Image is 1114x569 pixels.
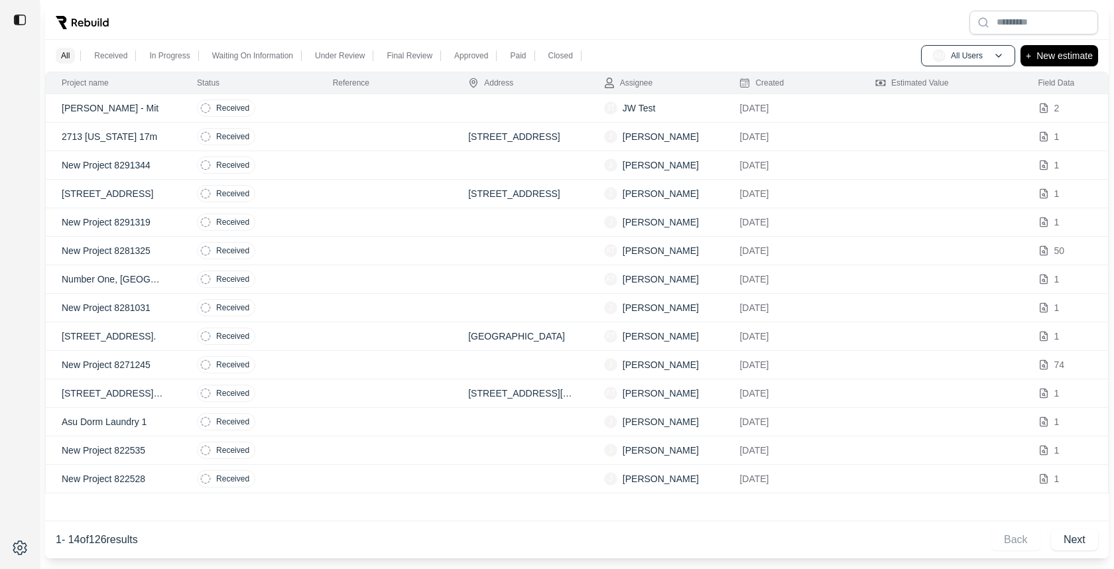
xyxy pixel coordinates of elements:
p: [DATE] [739,216,843,229]
p: Approved [454,50,488,61]
span: J [604,187,617,200]
p: [STREET_ADDRESS][US_STATE][US_STATE] [62,387,165,400]
div: Status [197,78,219,88]
p: Received [216,103,249,113]
p: Received [216,217,249,227]
p: Received [216,359,249,370]
p: 1 [1054,130,1060,143]
td: [STREET_ADDRESS] [452,123,588,151]
p: [PERSON_NAME] [623,415,699,428]
p: Number One, [GEOGRAPHIC_DATA]. [62,273,165,286]
div: Field Data [1038,78,1075,88]
p: Final Review [387,50,432,61]
p: 2713 [US_STATE] 17m [62,130,165,143]
p: New Project 822535 [62,444,165,457]
td: [STREET_ADDRESS] [452,180,588,208]
p: New Project 822528 [62,472,165,485]
p: Received [216,445,249,456]
p: All Users [951,50,983,61]
p: [STREET_ADDRESS]. [62,330,165,343]
td: [GEOGRAPHIC_DATA] [452,322,588,351]
p: 1 [1054,216,1060,229]
span: AT [604,273,617,286]
p: [DATE] [739,472,843,485]
p: 1 [1054,187,1060,200]
p: 1 [1054,387,1060,400]
td: [STREET_ADDRESS][US_STATE] [452,379,588,408]
p: 1 [1054,158,1060,172]
p: Received [94,50,127,61]
p: [PERSON_NAME] [623,158,699,172]
p: Paid [510,50,526,61]
p: [PERSON_NAME] [623,244,699,257]
p: New estimate [1036,48,1093,64]
p: [PERSON_NAME] [623,330,699,343]
p: [PERSON_NAME] [623,472,699,485]
p: Under Review [315,50,365,61]
p: [PERSON_NAME] - Mit [62,101,165,115]
p: 1 [1054,444,1060,457]
p: New Project 8291344 [62,158,165,172]
p: Closed [548,50,573,61]
span: J [604,415,617,428]
p: [DATE] [739,301,843,314]
p: [DATE] [739,273,843,286]
p: [DATE] [739,444,843,457]
p: Received [216,331,249,342]
button: +New estimate [1021,45,1098,66]
p: [PERSON_NAME] [623,216,699,229]
div: Assignee [604,78,652,88]
p: Received [216,274,249,284]
p: Received [216,388,249,399]
span: J [604,472,617,485]
p: [PERSON_NAME] [623,444,699,457]
p: 2 [1054,101,1060,115]
p: Received [216,160,249,170]
p: Asu Dorm Laundry 1 [62,415,165,428]
p: 1 [1054,273,1060,286]
span: AT [604,244,617,257]
p: 1 [1054,301,1060,314]
div: Reference [333,78,369,88]
p: 1 [1054,472,1060,485]
p: JW Test [623,101,656,115]
p: [DATE] [739,101,843,115]
span: AT [604,330,617,343]
p: [PERSON_NAME] [623,273,699,286]
span: J [604,301,617,314]
p: Received [216,416,249,427]
span: J [604,358,617,371]
p: New Project 8291319 [62,216,165,229]
p: 1 [1054,330,1060,343]
p: [DATE] [739,358,843,371]
p: 74 [1054,358,1065,371]
p: [DATE] [739,330,843,343]
p: [DATE] [739,187,843,200]
span: J [604,130,617,143]
img: Rebuild [56,16,109,29]
p: [DATE] [739,158,843,172]
p: [PERSON_NAME] [623,358,699,371]
p: [DATE] [739,415,843,428]
p: [STREET_ADDRESS] [62,187,165,200]
p: 1 [1054,415,1060,428]
div: Address [468,78,513,88]
p: In Progress [149,50,190,61]
p: New Project 8281031 [62,301,165,314]
p: All [61,50,70,61]
p: [DATE] [739,387,843,400]
span: J [604,216,617,229]
p: Received [216,245,249,256]
p: [DATE] [739,130,843,143]
p: [PERSON_NAME] [623,130,699,143]
p: [PERSON_NAME] [623,187,699,200]
p: New Project 8281325 [62,244,165,257]
span: JT [604,101,617,115]
p: [PERSON_NAME] [623,301,699,314]
p: Received [216,188,249,199]
span: AU [932,49,946,62]
button: Next [1051,529,1098,550]
img: toggle sidebar [13,13,27,27]
div: Estimated Value [875,78,949,88]
span: AT [604,387,617,400]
